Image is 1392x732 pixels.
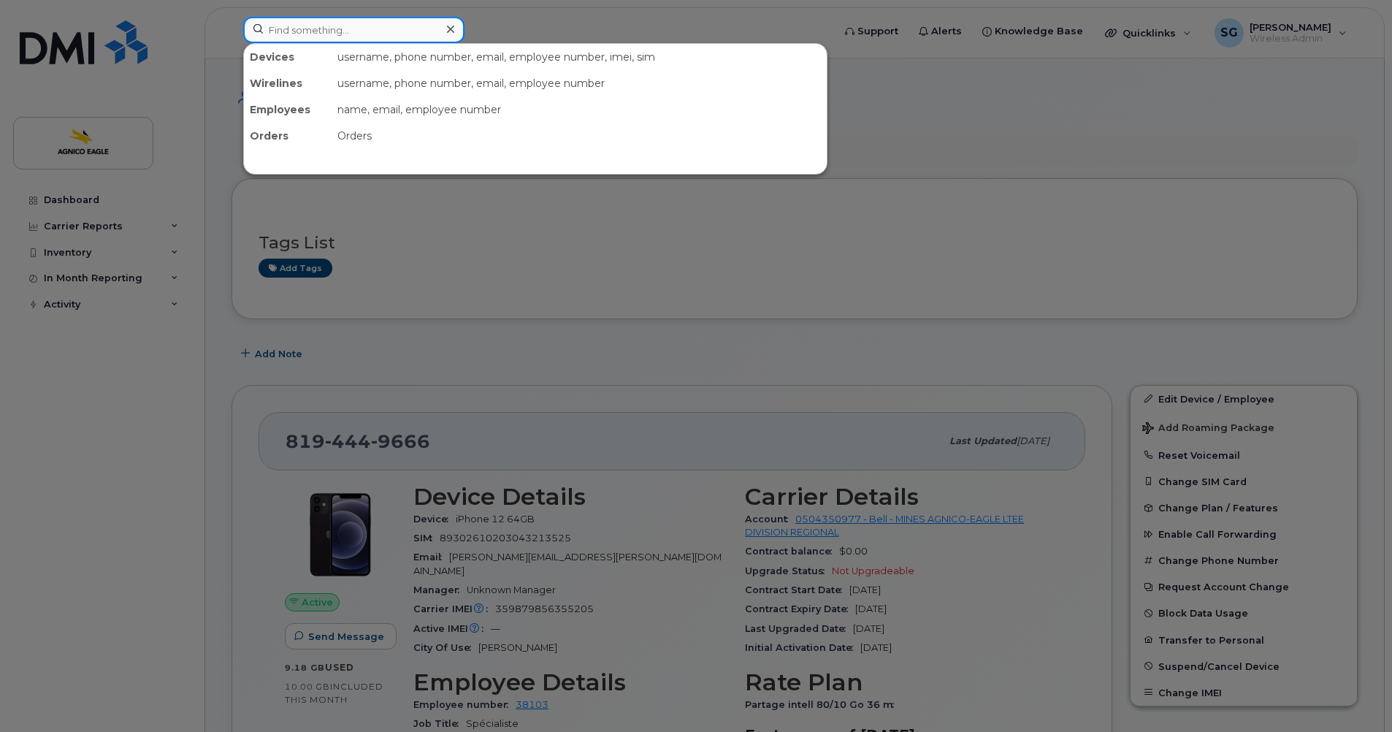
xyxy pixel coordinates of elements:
[332,123,827,149] div: Orders
[332,44,827,70] div: username, phone number, email, employee number, imei, sim
[244,44,332,70] div: Devices
[332,96,827,123] div: name, email, employee number
[332,70,827,96] div: username, phone number, email, employee number
[244,123,332,149] div: Orders
[244,70,332,96] div: Wirelines
[244,96,332,123] div: Employees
